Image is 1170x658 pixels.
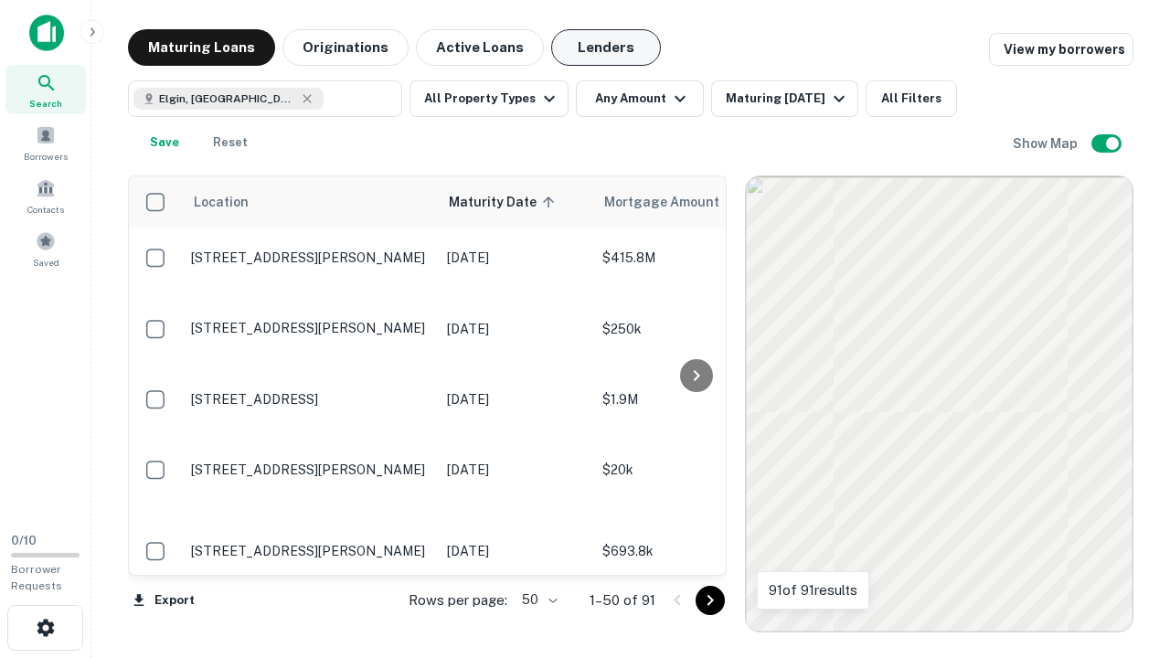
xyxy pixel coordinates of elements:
[29,15,64,51] img: capitalize-icon.png
[27,202,64,217] span: Contacts
[11,534,37,547] span: 0 / 10
[128,587,199,614] button: Export
[5,224,86,273] a: Saved
[696,586,725,615] button: Go to next page
[24,149,68,164] span: Borrowers
[449,191,560,213] span: Maturity Date
[769,579,857,601] p: 91 of 91 results
[135,124,194,161] button: Save your search to get updates of matches that match your search criteria.
[416,29,544,66] button: Active Loans
[866,80,957,117] button: All Filters
[193,191,249,213] span: Location
[593,176,794,228] th: Mortgage Amount
[191,543,429,559] p: [STREET_ADDRESS][PERSON_NAME]
[602,389,785,409] p: $1.9M
[576,80,704,117] button: Any Amount
[711,80,858,117] button: Maturing [DATE]
[29,96,62,111] span: Search
[1013,133,1080,154] h6: Show Map
[602,460,785,480] p: $20k
[602,319,785,339] p: $250k
[159,90,296,107] span: Elgin, [GEOGRAPHIC_DATA], [GEOGRAPHIC_DATA]
[5,65,86,114] a: Search
[282,29,409,66] button: Originations
[191,249,429,266] p: [STREET_ADDRESS][PERSON_NAME]
[590,589,655,611] p: 1–50 of 91
[201,124,260,161] button: Reset
[746,176,1133,631] div: 0 0
[191,462,429,478] p: [STREET_ADDRESS][PERSON_NAME]
[11,563,62,592] span: Borrower Requests
[989,33,1133,66] a: View my borrowers
[5,118,86,167] a: Borrowers
[447,389,584,409] p: [DATE]
[182,176,438,228] th: Location
[447,541,584,561] p: [DATE]
[515,587,560,613] div: 50
[551,29,661,66] button: Lenders
[409,80,569,117] button: All Property Types
[191,320,429,336] p: [STREET_ADDRESS][PERSON_NAME]
[447,248,584,268] p: [DATE]
[128,29,275,66] button: Maturing Loans
[1079,512,1170,600] iframe: Chat Widget
[438,176,593,228] th: Maturity Date
[602,248,785,268] p: $415.8M
[447,319,584,339] p: [DATE]
[726,88,850,110] div: Maturing [DATE]
[5,171,86,220] a: Contacts
[409,589,507,611] p: Rows per page:
[191,391,429,408] p: [STREET_ADDRESS]
[447,460,584,480] p: [DATE]
[604,191,743,213] span: Mortgage Amount
[33,255,59,270] span: Saved
[602,541,785,561] p: $693.8k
